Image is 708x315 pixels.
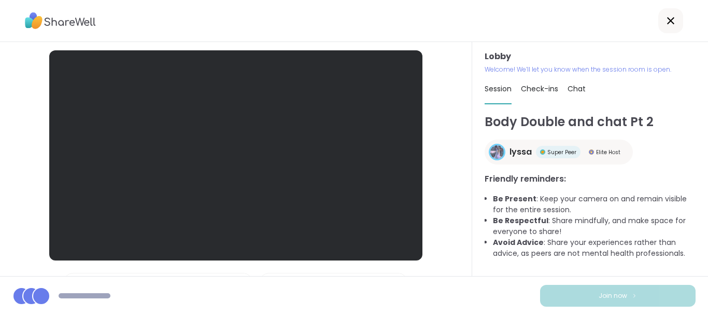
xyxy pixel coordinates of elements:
[265,273,274,294] img: Camera
[599,291,627,300] span: Join now
[25,9,96,33] img: ShareWell Logo
[493,237,696,259] li: : Share your experiences rather than advice, as peers are not mental health professionals.
[596,148,620,156] span: Elite Host
[540,285,696,307] button: Join now
[568,84,586,94] span: Chat
[485,50,696,63] h3: Lobby
[521,84,558,94] span: Check-ins
[490,145,504,159] img: lyssa
[493,215,696,237] li: : Share mindfully, and make space for everyone to share!
[82,273,85,294] span: |
[485,173,696,185] h3: Friendly reminders:
[493,237,544,248] b: Avoid Advice
[493,194,696,215] li: : Keep your camera on and remain visible for the entire session.
[509,146,532,158] span: lyssa
[485,140,633,165] a: lyssalyssaSuper PeerSuper PeerElite HostElite Host
[547,148,576,156] span: Super Peer
[485,65,696,74] p: Welcome! We’ll let you know when the session room is open.
[69,273,78,294] img: Microphone
[631,293,638,298] img: ShareWell Logomark
[540,149,545,155] img: Super Peer
[493,215,548,226] b: Be Respectful
[485,84,512,94] span: Session
[485,113,696,131] h1: Body Double and chat Pt 2
[278,273,281,294] span: |
[493,194,536,204] b: Be Present
[589,149,594,155] img: Elite Host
